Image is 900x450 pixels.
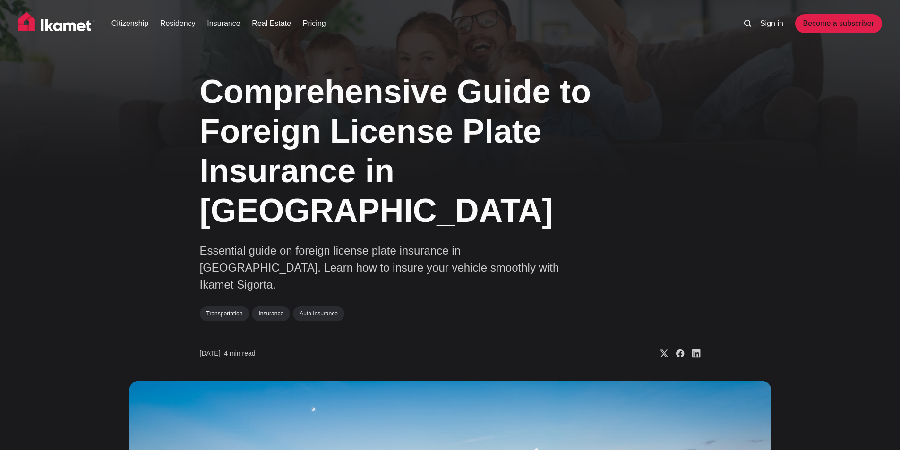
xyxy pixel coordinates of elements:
a: Pricing [303,18,326,29]
a: Real Estate [252,18,291,29]
img: Ikamet home [18,12,95,35]
p: Essential guide on foreign license plate insurance in [GEOGRAPHIC_DATA]. Learn how to insure your... [200,242,578,293]
a: Auto Insurance [293,306,344,321]
a: Share on Linkedin [685,349,701,358]
span: [DATE] ∙ [200,349,224,357]
time: 4 min read [200,349,256,358]
a: Become a subscriber [795,14,882,33]
a: Citizenship [111,18,148,29]
a: Insurance [207,18,240,29]
a: Sign in [760,18,783,29]
a: Residency [160,18,196,29]
h1: Comprehensive Guide to Foreign License Plate Insurance in [GEOGRAPHIC_DATA] [200,72,606,230]
a: Insurance [252,306,290,321]
a: Share on X [652,349,669,358]
a: Transportation [200,306,249,321]
a: Share on Facebook [669,349,685,358]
